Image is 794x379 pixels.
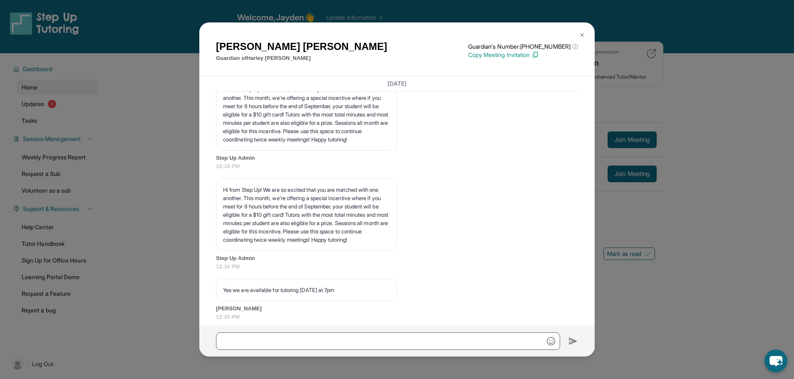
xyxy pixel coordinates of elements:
button: chat-button [764,349,787,372]
p: Guardian's Number: [PHONE_NUMBER] [468,42,578,51]
p: Yes we are available for tutoring [DATE] at 7pm [223,286,390,294]
h3: [DATE] [216,79,578,88]
p: Hi from Step Up! We are so excited that you are matched with one another. This month, we’re offer... [223,186,390,244]
span: 12:28 PM [216,313,578,321]
span: [PERSON_NAME] [216,305,578,313]
h1: [PERSON_NAME] [PERSON_NAME] [216,39,387,54]
span: ⓘ [572,42,578,51]
img: Emoji [547,337,555,345]
p: Hi from Step Up! We are so excited that you are matched with one another. This month, we’re offer... [223,85,390,144]
img: Copy Icon [531,51,539,59]
img: Close Icon [579,32,586,38]
span: Step Up Admin [216,254,578,263]
span: Step Up Admin [216,154,578,162]
p: Copy Meeting Invitation [468,51,578,59]
span: 12:18 PM [216,162,578,171]
span: 12:18 PM [216,263,578,271]
img: Send icon [568,336,578,346]
p: Guardian of Harley [PERSON_NAME] [216,54,387,62]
